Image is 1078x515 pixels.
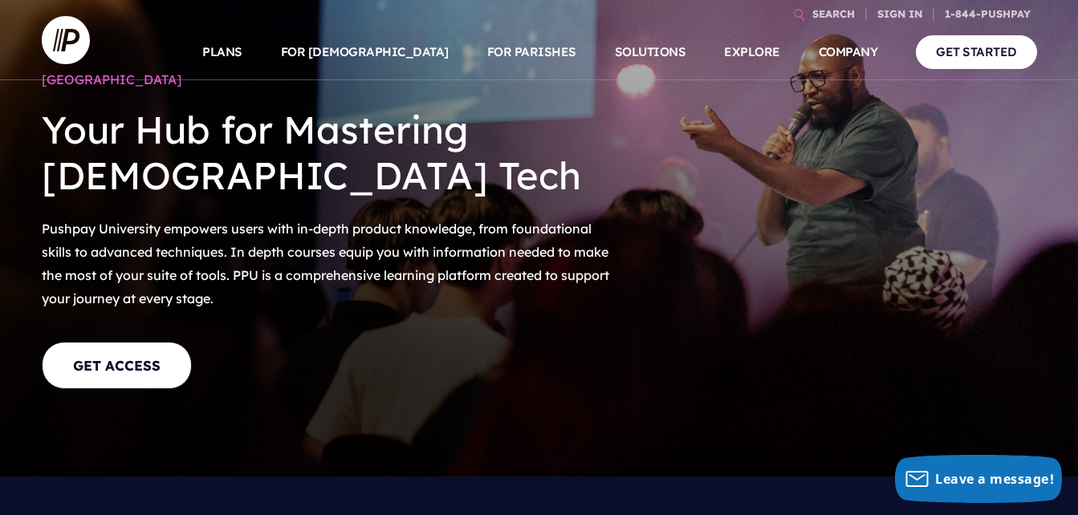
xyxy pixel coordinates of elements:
[281,24,449,80] a: FOR [DEMOGRAPHIC_DATA]
[42,221,609,306] span: Pushpay University empowers users with in-depth product knowledge, from foundational skills to ad...
[895,455,1062,503] button: Leave a message!
[724,24,780,80] a: EXPLORE
[916,35,1037,68] a: GET STARTED
[935,470,1054,488] span: Leave a message!
[42,342,192,389] a: GET ACCESS
[42,95,612,211] h2: Your Hub for Mastering [DEMOGRAPHIC_DATA] Tech
[615,24,686,80] a: SOLUTIONS
[487,24,576,80] a: FOR PARISHES
[202,24,242,80] a: PLANS
[819,24,878,80] a: COMPANY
